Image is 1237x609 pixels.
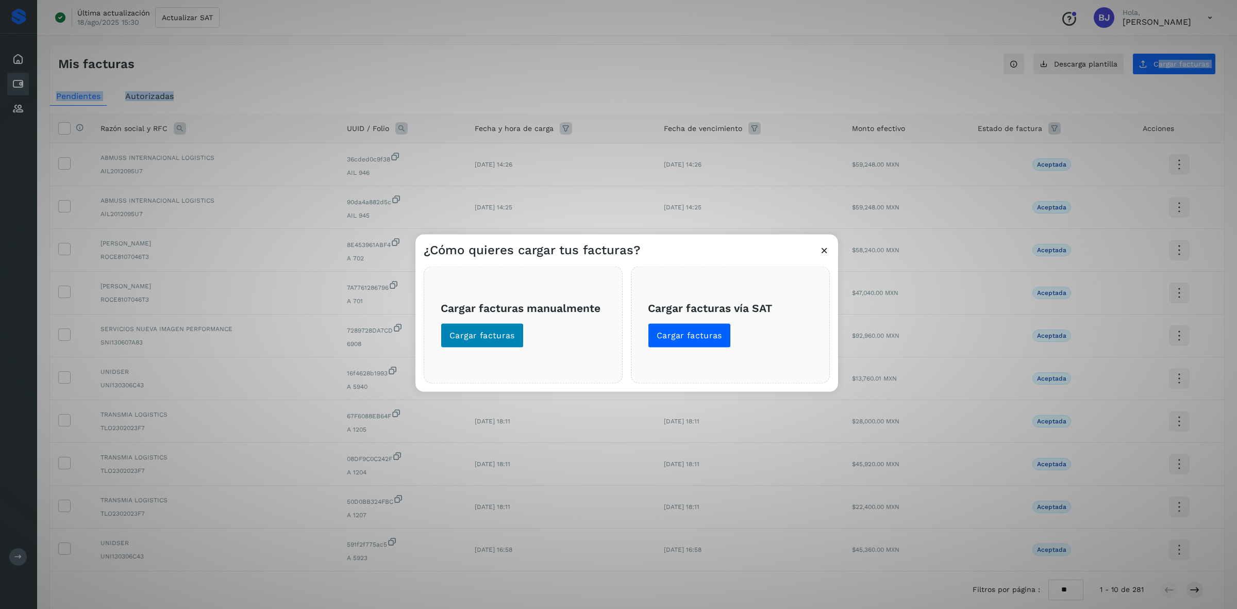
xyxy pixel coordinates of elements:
[648,302,813,315] h3: Cargar facturas vía SAT
[648,323,731,348] button: Cargar facturas
[657,330,722,341] span: Cargar facturas
[441,302,606,315] h3: Cargar facturas manualmente
[449,330,515,341] span: Cargar facturas
[424,242,640,257] h3: ¿Cómo quieres cargar tus facturas?
[441,323,524,348] button: Cargar facturas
